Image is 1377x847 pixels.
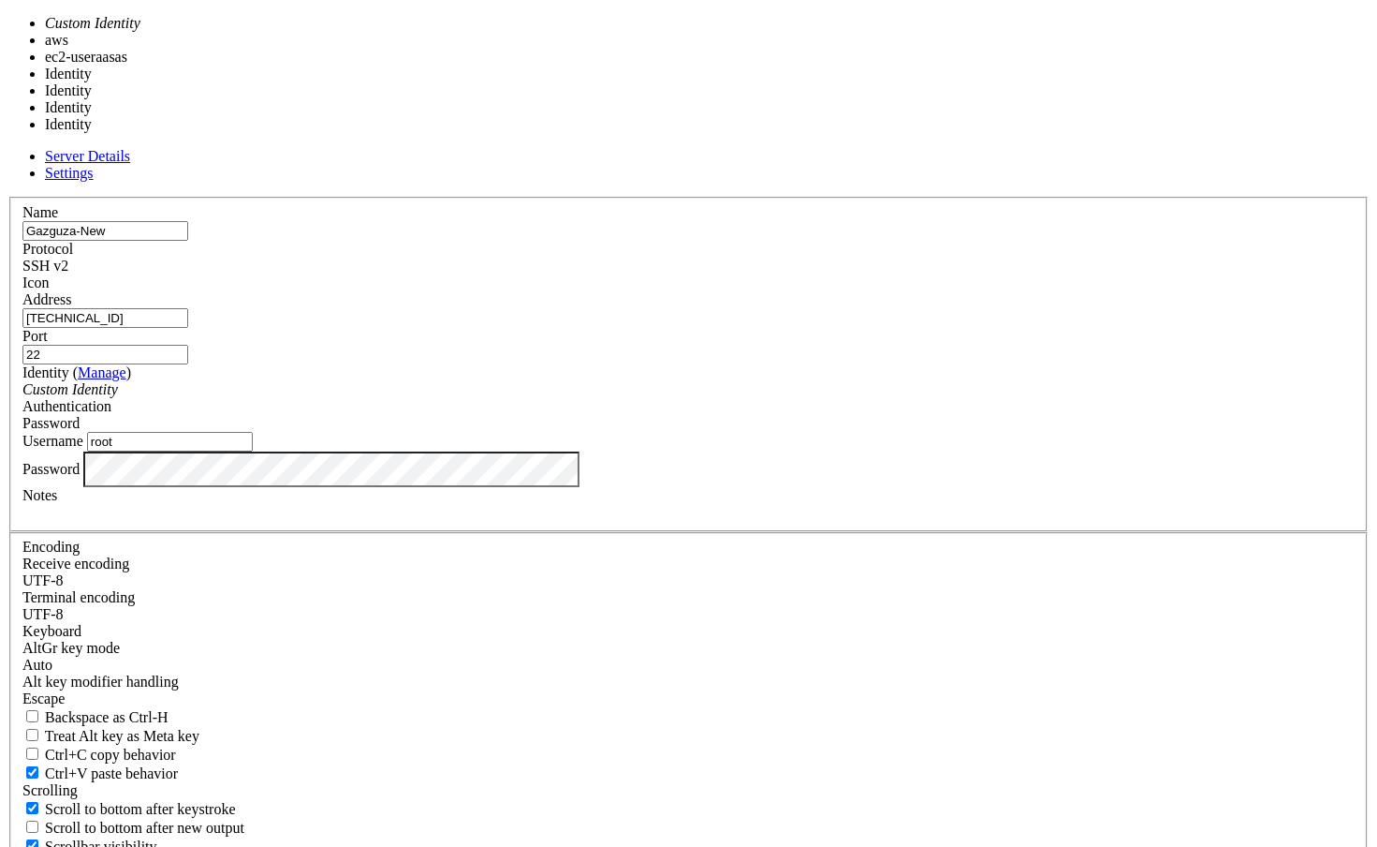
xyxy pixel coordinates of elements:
label: Controls how the Alt key is handled. Escape: Send an ESC prefix. 8-Bit: Add 128 to the typed char... [22,674,179,690]
div: UTF-8 [22,606,1355,623]
input: Server Name [22,221,188,241]
label: Keyboard [22,623,81,639]
div: SSH v2 [22,258,1355,275]
input: Treat Alt key as Meta key [26,729,38,741]
label: Protocol [22,241,73,257]
label: Set the expected encoding for data received from the host. If the encodings do not match, visual ... [22,640,120,656]
li: Identity [45,66,286,82]
input: Port Number [22,345,188,364]
div: Auto [22,657,1355,674]
span: Escape [22,691,65,706]
input: Scroll to bottom after keystroke [26,802,38,814]
span: UTF-8 [22,606,64,622]
span: ( ) [73,364,131,380]
span: SSH v2 [22,258,68,274]
label: Scroll to bottom after new output. [22,820,244,836]
a: Server Details [45,148,130,164]
span: Backspace as Ctrl-H [45,709,168,725]
i: Custom Identity [22,381,118,397]
a: Manage [78,364,126,380]
label: Port [22,328,48,344]
label: Whether the Alt key acts as a Meta key or as a distinct Alt key. [22,728,199,744]
span: Ctrl+C copy behavior [45,747,176,763]
label: Username [22,433,83,449]
label: Address [22,291,71,307]
input: Ctrl+C copy behavior [26,748,38,760]
label: The default terminal encoding. ISO-2022 enables character map translations (like graphics maps). ... [22,589,135,605]
label: Password [22,460,80,476]
li: Identity [45,116,286,133]
label: Icon [22,275,49,290]
input: Host Name or IP [22,308,188,328]
input: Backspace as Ctrl-H [26,710,38,722]
label: Whether to scroll to the bottom on any keystroke. [22,801,236,817]
label: Name [22,204,58,220]
label: Scrolling [22,782,78,798]
label: Set the expected encoding for data received from the host. If the encodings do not match, visual ... [22,556,129,572]
li: aws [45,32,286,49]
div: UTF-8 [22,572,1355,589]
li: Identity [45,82,286,99]
label: If true, the backspace should send BS ('\x08', aka ^H). Otherwise the backspace key should send '... [22,709,168,725]
label: Authentication [22,398,111,414]
span: Scroll to bottom after keystroke [45,801,236,817]
span: Scroll to bottom after new output [45,820,244,836]
span: Ctrl+V paste behavior [45,765,178,781]
input: Login Username [87,432,253,452]
span: Password [22,415,80,431]
span: UTF-8 [22,572,64,588]
input: Ctrl+V paste behavior [26,766,38,779]
label: Ctrl+V pastes if true, sends ^V to host if false. Ctrl+Shift+V sends ^V to host if true, pastes i... [22,765,178,781]
div: Password [22,415,1355,432]
span: Treat Alt key as Meta key [45,728,199,744]
li: ec2-useraasas [45,49,286,66]
li: Identity [45,99,286,116]
span: Auto [22,657,52,673]
div: Escape [22,691,1355,707]
label: Notes [22,487,57,503]
label: Encoding [22,539,80,555]
label: Identity [22,364,131,380]
a: Settings [45,165,94,181]
i: Custom Identity [45,15,140,31]
div: Custom Identity [22,381,1355,398]
label: Ctrl-C copies if true, send ^C to host if false. Ctrl-Shift-C sends ^C to host if true, copies if... [22,747,176,763]
input: Scroll to bottom after new output [26,821,38,833]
